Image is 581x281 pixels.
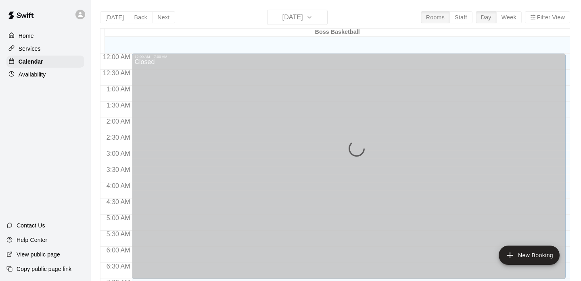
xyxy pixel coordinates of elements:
p: Copy public page link [17,265,71,273]
span: 4:00 AM [104,182,132,189]
p: Availability [19,70,46,79]
a: Availability [6,68,84,81]
span: 3:00 AM [104,150,132,157]
span: 6:00 AM [104,247,132,254]
span: 3:30 AM [104,166,132,173]
span: 5:30 AM [104,231,132,238]
div: 12:00 AM – 7:00 AM: Closed [132,54,566,279]
p: Home [19,32,34,40]
p: Calendar [19,58,43,66]
a: Services [6,43,84,55]
p: View public page [17,250,60,258]
p: Help Center [17,236,47,244]
p: Services [19,45,41,53]
p: Contact Us [17,221,45,229]
span: 4:30 AM [104,198,132,205]
span: 12:30 AM [101,70,132,76]
div: Boss Basketball [105,29,570,36]
a: Calendar [6,56,84,68]
span: 2:00 AM [104,118,132,125]
span: 5:00 AM [104,215,132,221]
button: add [499,246,560,265]
span: 1:00 AM [104,86,132,93]
span: 12:00 AM [101,54,132,60]
div: 12:00 AM – 7:00 AM [134,55,563,59]
span: 1:30 AM [104,102,132,109]
span: 2:30 AM [104,134,132,141]
a: Home [6,30,84,42]
span: 6:30 AM [104,263,132,270]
